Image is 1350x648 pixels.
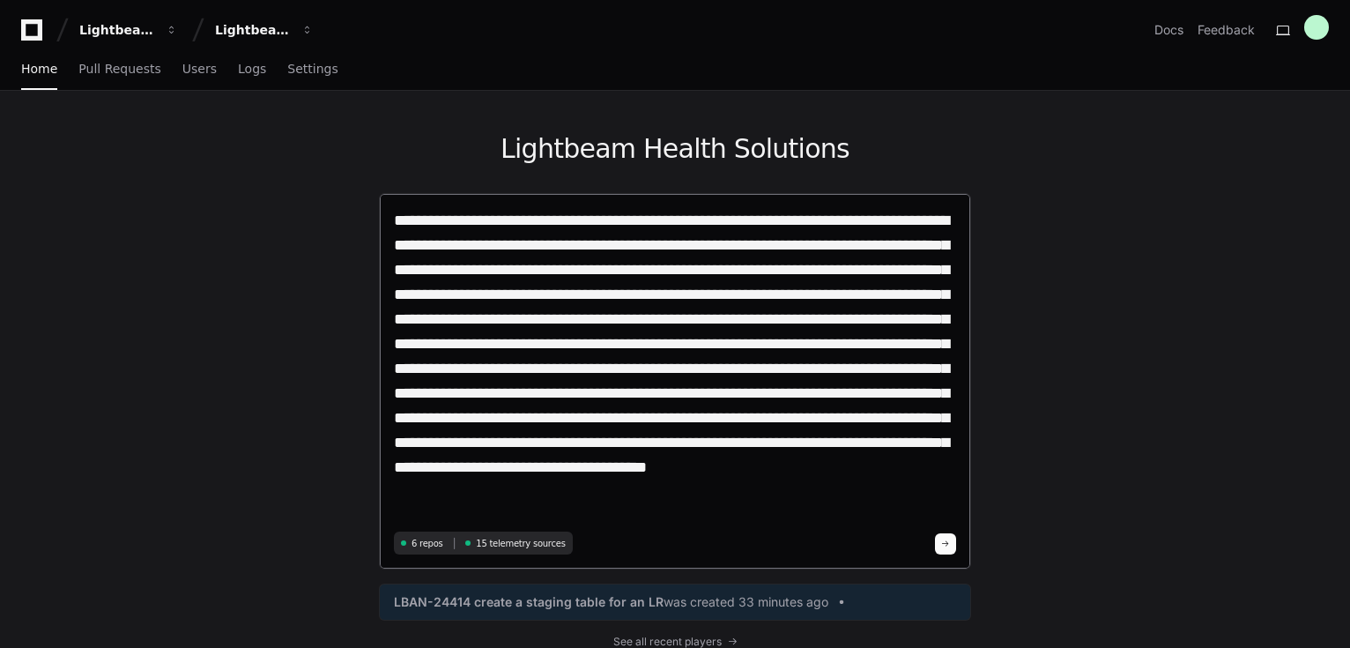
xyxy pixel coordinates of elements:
[394,593,956,611] a: LBAN-24414 create a staging table for an LRwas created 33 minutes ago
[1154,21,1183,39] a: Docs
[379,133,971,165] h1: Lightbeam Health Solutions
[78,63,160,74] span: Pull Requests
[287,49,337,90] a: Settings
[215,21,291,39] div: Lightbeam Health Solutions
[287,63,337,74] span: Settings
[182,49,217,90] a: Users
[79,21,155,39] div: Lightbeam Health
[412,537,443,550] span: 6 repos
[182,63,217,74] span: Users
[1198,21,1255,39] button: Feedback
[208,14,321,46] button: Lightbeam Health Solutions
[72,14,185,46] button: Lightbeam Health
[664,593,828,611] span: was created 33 minutes ago
[21,49,57,90] a: Home
[238,63,266,74] span: Logs
[476,537,565,550] span: 15 telemetry sources
[78,49,160,90] a: Pull Requests
[21,63,57,74] span: Home
[394,593,664,611] span: LBAN-24414 create a staging table for an LR
[238,49,266,90] a: Logs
